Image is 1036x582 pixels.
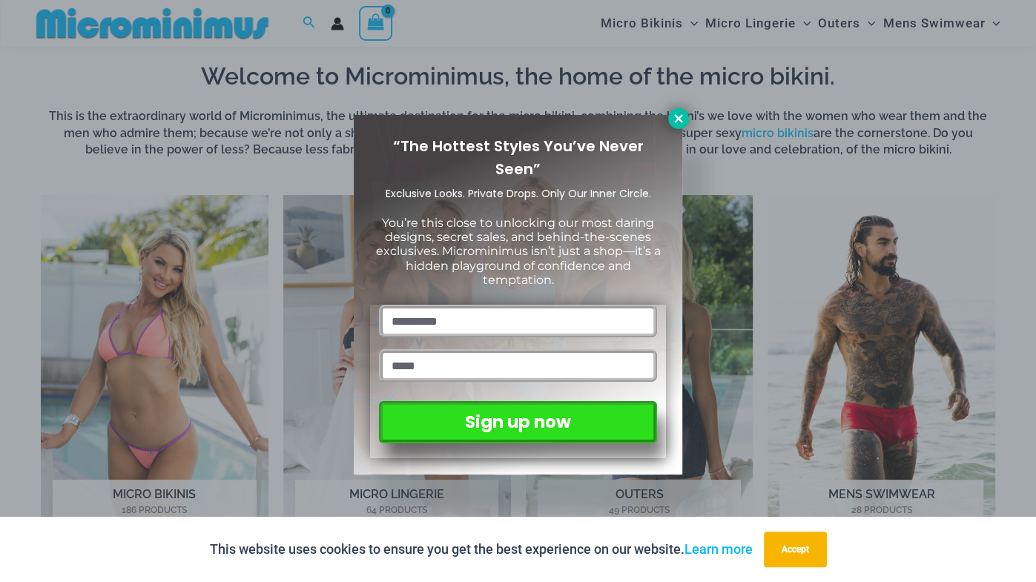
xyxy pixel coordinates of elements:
[379,401,657,443] button: Sign up now
[386,186,651,201] span: Exclusive Looks. Private Drops. Only Our Inner Circle.
[668,108,689,129] button: Close
[393,136,644,179] span: “The Hottest Styles You’ve Never Seen”
[684,541,753,557] a: Learn more
[376,216,661,287] span: You’re this close to unlocking our most daring designs, secret sales, and behind-the-scenes exclu...
[210,538,753,560] p: This website uses cookies to ensure you get the best experience on our website.
[764,532,827,567] button: Accept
